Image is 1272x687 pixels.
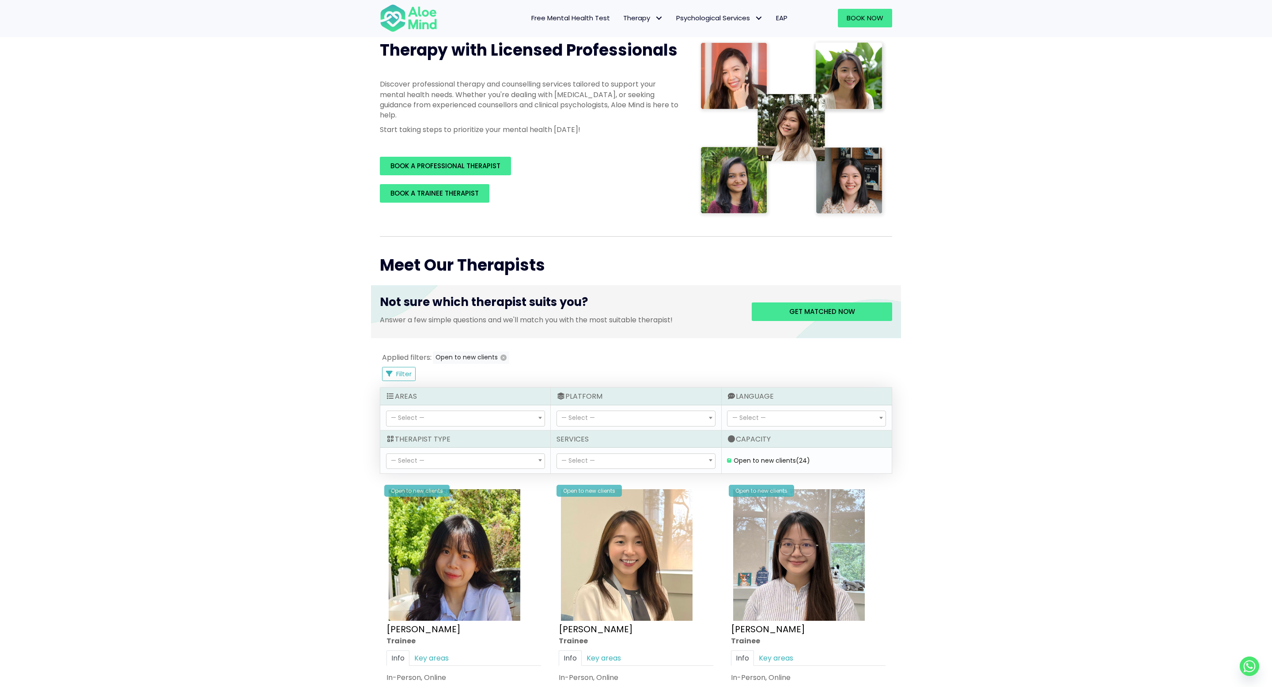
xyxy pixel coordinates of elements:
a: BOOK A TRAINEE THERAPIST [380,184,489,203]
span: Therapy with Licensed Professionals [380,39,678,61]
span: — Select — [561,456,595,465]
span: Therapy [623,13,663,23]
span: EAP [776,13,787,23]
span: Psychological Services [676,13,763,23]
div: Therapist Type [380,430,550,448]
p: Answer a few simple questions and we'll match you with the most suitable therapist! [380,315,738,325]
span: Meet Our Therapists [380,254,545,276]
a: Info [731,650,754,665]
div: In-Person, Online [386,672,541,682]
span: Applied filters: [382,352,432,362]
nav: Menu [449,9,794,27]
div: In-Person, Online [731,672,886,682]
a: TherapyTherapy: submenu [617,9,670,27]
a: [PERSON_NAME] [386,623,461,635]
a: BOOK A PROFESSIONAL THERAPIST [380,157,511,175]
div: Services [551,430,721,448]
span: BOOK A PROFESSIONAL THERAPIST [390,161,500,170]
a: [PERSON_NAME] [731,623,805,635]
span: — Select — [391,456,424,465]
a: Whatsapp [1240,657,1259,676]
span: Psychological Services: submenu [752,12,765,25]
div: Language [722,388,892,405]
span: — Select — [391,413,424,422]
span: Therapy: submenu [652,12,665,25]
div: Trainee [731,635,886,645]
img: Aloe mind Logo [380,4,437,33]
div: Platform [551,388,721,405]
a: Free Mental Health Test [525,9,617,27]
a: EAP [769,9,794,27]
img: Aloe Mind Profile Pic – Christie Yong Kar Xin [389,489,520,621]
div: Capacity [722,430,892,448]
img: IMG_3049 – Joanne Lee [733,489,865,621]
button: Filter Listings [382,367,416,381]
div: In-Person, Online [559,672,713,682]
span: (24) [796,456,810,465]
img: Therapist collage [698,39,887,219]
a: Book Now [838,9,892,27]
a: Psychological ServicesPsychological Services: submenu [670,9,769,27]
div: Open to new clients [729,485,794,497]
span: Get matched now [789,307,855,316]
div: Open to new clients [556,485,622,497]
span: — Select — [732,413,766,422]
div: Trainee [386,635,541,645]
div: Areas [380,388,550,405]
p: Start taking steps to prioritize your mental health [DATE]! [380,125,680,135]
div: Trainee [559,635,713,645]
a: Get matched now [752,302,892,321]
h3: Not sure which therapist suits you? [380,294,738,314]
p: Discover professional therapy and counselling services tailored to support your mental health nee... [380,79,680,120]
span: Filter [396,369,412,378]
a: Key areas [582,650,626,665]
div: Open to new clients [384,485,450,497]
span: Book Now [847,13,883,23]
a: Info [386,650,409,665]
button: Open to new clients [433,351,509,364]
span: BOOK A TRAINEE THERAPIST [390,189,479,198]
a: Key areas [409,650,454,665]
a: [PERSON_NAME] [559,623,633,635]
a: Info [559,650,582,665]
label: Open to new clients [734,456,810,465]
a: Key areas [754,650,798,665]
span: — Select — [561,413,595,422]
span: Free Mental Health Test [531,13,610,23]
img: IMG_1660 – Tracy Kwah [561,489,693,621]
